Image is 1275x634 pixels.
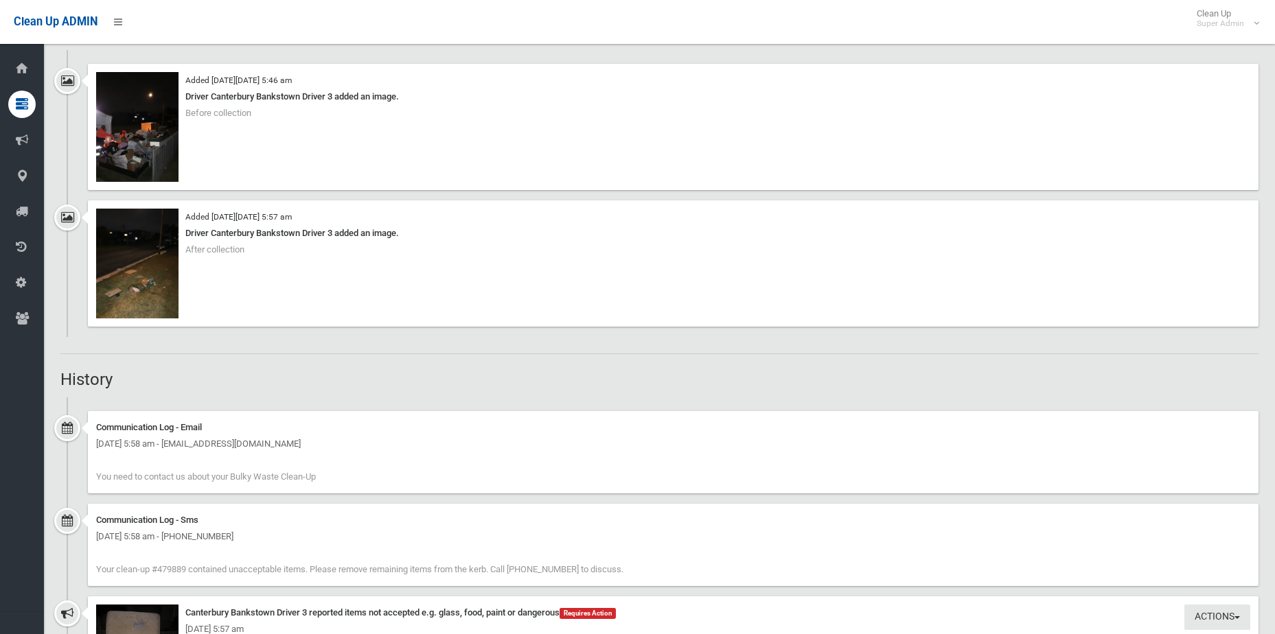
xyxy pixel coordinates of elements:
div: Communication Log - Sms [96,512,1250,528]
div: Communication Log - Email [96,419,1250,436]
span: After collection [185,244,244,255]
div: Canterbury Bankstown Driver 3 reported items not accepted e.g. glass, food, paint or dangerous [96,604,1250,621]
span: Clean Up ADMIN [14,15,97,28]
small: Added [DATE][DATE] 5:57 am [185,212,292,222]
span: Clean Up [1190,8,1258,29]
div: [DATE] 5:58 am - [EMAIL_ADDRESS][DOMAIN_NAME] [96,436,1250,452]
h2: History [60,371,1259,388]
small: Super Admin [1197,19,1244,29]
img: 2025-10-0705.45.503729724042690335370.jpg [96,72,179,182]
div: Driver Canterbury Bankstown Driver 3 added an image. [96,89,1250,105]
div: [DATE] 5:58 am - [PHONE_NUMBER] [96,528,1250,545]
img: 2025-10-0705.57.235520549711570197011.jpg [96,209,179,318]
span: Your clean-up #479889 contained unacceptable items. Please remove remaining items from the kerb. ... [96,564,623,574]
span: Requires Action [560,608,616,619]
div: Driver Canterbury Bankstown Driver 3 added an image. [96,225,1250,242]
small: Added [DATE][DATE] 5:46 am [185,75,292,85]
button: Actions [1184,604,1250,630]
span: Before collection [185,108,251,118]
span: You need to contact us about your Bulky Waste Clean-Up [96,471,316,482]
